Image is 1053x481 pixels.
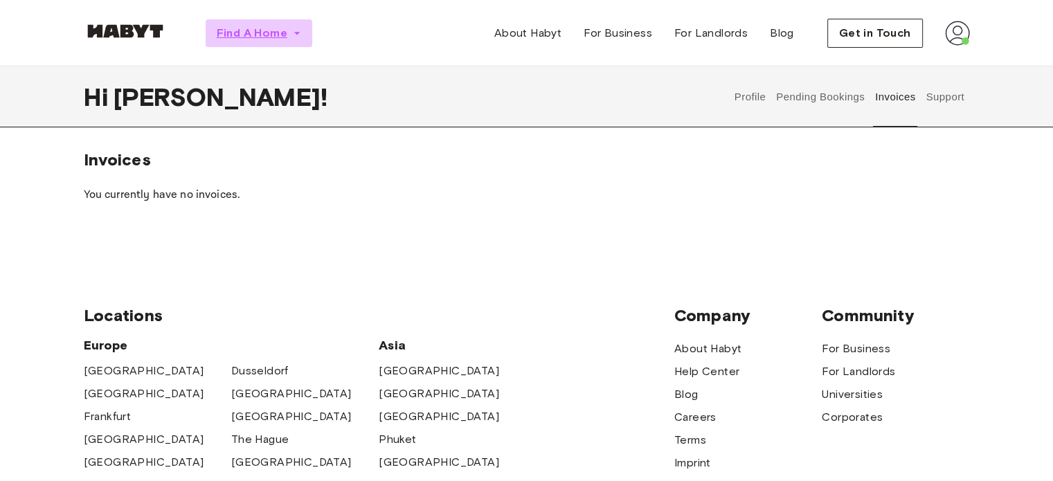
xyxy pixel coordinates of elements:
button: Invoices [873,66,917,127]
a: [GEOGRAPHIC_DATA] [379,385,499,402]
a: Blog [759,19,805,47]
span: For Business [584,25,652,42]
img: avatar [945,21,970,46]
a: Blog [674,386,699,403]
a: For Business [573,19,663,47]
span: Hi [84,82,114,111]
a: The Hague [231,431,289,448]
a: [GEOGRAPHIC_DATA] [231,385,352,402]
span: Find A Home [217,25,287,42]
button: Get in Touch [827,19,923,48]
span: Europe [84,337,379,354]
a: [GEOGRAPHIC_DATA] [231,408,352,425]
a: Phuket [379,431,416,448]
a: Careers [674,409,717,426]
a: [GEOGRAPHIC_DATA] [84,363,204,379]
a: [GEOGRAPHIC_DATA] [379,408,499,425]
a: Help Center [674,363,739,380]
a: Universities [822,386,883,403]
a: [GEOGRAPHIC_DATA] [379,454,499,471]
span: Community [822,305,969,326]
button: Profile [732,66,768,127]
p: You currently have no invoices. [84,187,970,203]
button: Find A Home [206,19,312,47]
span: Asia [379,337,526,354]
a: [GEOGRAPHIC_DATA] [84,385,204,402]
a: Imprint [674,455,711,471]
div: user profile tabs [729,66,969,127]
span: About Habyt [494,25,561,42]
span: Get in Touch [839,25,911,42]
button: Support [924,66,966,127]
a: [GEOGRAPHIC_DATA] [231,454,352,471]
a: [GEOGRAPHIC_DATA] [84,431,204,448]
span: Blog [770,25,794,42]
a: [GEOGRAPHIC_DATA] [379,363,499,379]
span: Locations [84,305,674,326]
span: [PERSON_NAME] ! [114,82,327,111]
span: For Landlords [674,25,748,42]
a: For Landlords [822,363,895,380]
a: Terms [674,432,706,448]
span: Invoices [84,149,151,170]
button: Pending Bookings [775,66,867,127]
img: Habyt [84,24,167,38]
a: About Habyt [674,341,741,357]
a: [GEOGRAPHIC_DATA] [84,454,204,471]
a: Corporates [822,409,883,426]
a: Frankfurt [84,408,132,425]
a: For Business [822,341,890,357]
a: About Habyt [483,19,573,47]
a: Dusseldorf [231,363,289,379]
span: Company [674,305,822,326]
a: For Landlords [663,19,759,47]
